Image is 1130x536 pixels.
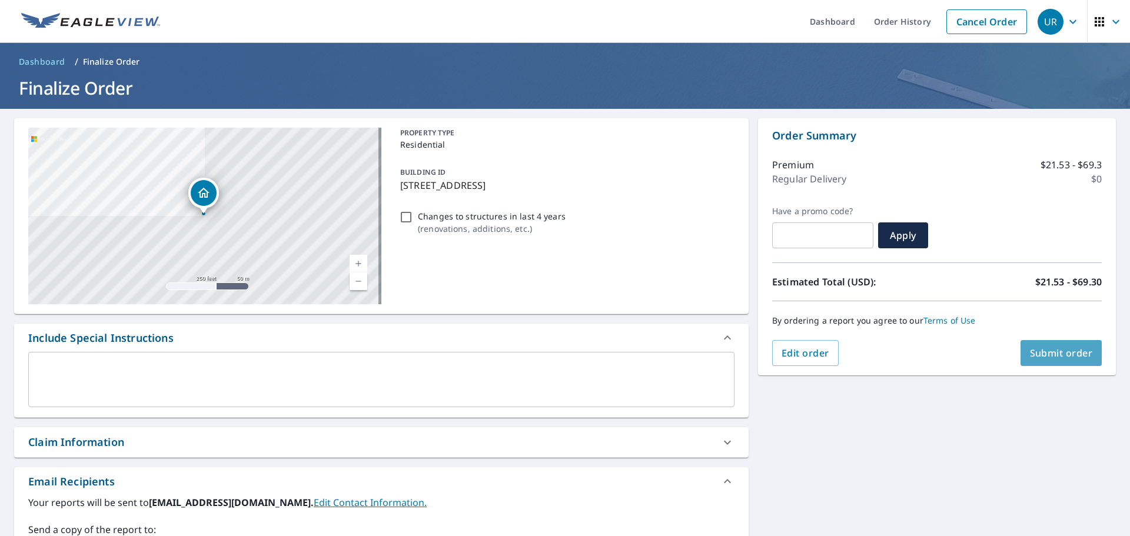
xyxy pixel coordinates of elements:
span: Dashboard [19,56,65,68]
p: Order Summary [772,128,1102,144]
p: $21.53 - $69.30 [1035,275,1102,289]
p: $0 [1091,172,1102,186]
div: Email Recipients [14,467,749,495]
button: Edit order [772,340,839,366]
span: Submit order [1030,347,1093,359]
a: Cancel Order [946,9,1027,34]
div: Email Recipients [28,474,115,490]
div: Claim Information [14,427,749,457]
p: Regular Delivery [772,172,846,186]
p: BUILDING ID [400,167,446,177]
p: Changes to structures in last 4 years [418,210,566,222]
div: Dropped pin, building 1, Residential property, 8685 Rosewood Ln Indianapolis, IN 46240 [188,178,219,214]
span: Edit order [782,347,829,359]
p: [STREET_ADDRESS] [400,178,730,192]
a: Terms of Use [923,315,976,326]
a: Current Level 17, Zoom In [350,255,367,272]
h1: Finalize Order [14,76,1116,100]
label: Your reports will be sent to [28,495,734,510]
b: [EMAIL_ADDRESS][DOMAIN_NAME]. [149,496,314,509]
li: / [75,55,78,69]
div: Include Special Instructions [28,330,174,346]
p: By ordering a report you agree to our [772,315,1102,326]
label: Have a promo code? [772,206,873,217]
button: Submit order [1021,340,1102,366]
a: Current Level 17, Zoom Out [350,272,367,290]
p: $21.53 - $69.3 [1041,158,1102,172]
img: EV Logo [21,13,160,31]
p: Estimated Total (USD): [772,275,937,289]
button: Apply [878,222,928,248]
a: Dashboard [14,52,70,71]
a: EditContactInfo [314,496,427,509]
div: UR [1038,9,1063,35]
p: ( renovations, additions, etc. ) [418,222,566,235]
p: PROPERTY TYPE [400,128,730,138]
p: Finalize Order [83,56,140,68]
span: Apply [888,229,919,242]
p: Residential [400,138,730,151]
p: Premium [772,158,814,172]
div: Include Special Instructions [14,324,749,352]
div: Claim Information [28,434,124,450]
nav: breadcrumb [14,52,1116,71]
